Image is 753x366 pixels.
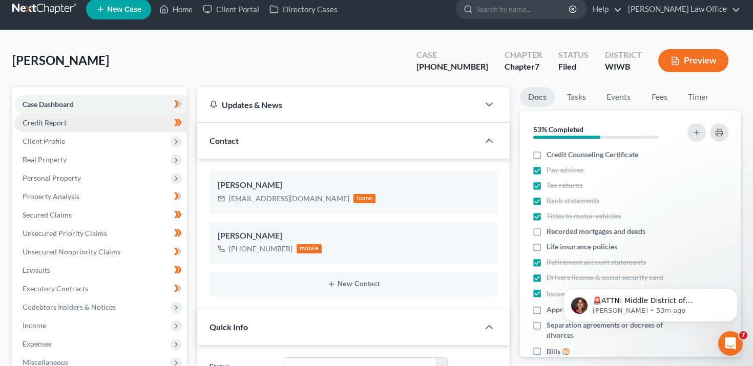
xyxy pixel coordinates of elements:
[505,61,542,73] div: Chapter
[547,257,646,267] span: Retirement account statements
[218,280,490,288] button: New Contact
[547,165,583,175] span: Pay advices
[416,61,488,73] div: [PHONE_NUMBER]
[23,192,79,201] span: Property Analysis
[416,49,488,61] div: Case
[658,49,728,72] button: Preview
[680,87,717,107] a: Timer
[297,244,322,253] div: mobile
[14,187,187,206] a: Property Analysis
[533,125,583,134] strong: 53% Completed
[547,272,663,283] span: Drivers license & social security card
[210,322,248,332] span: Quick Info
[14,206,187,224] a: Secured Claims
[547,289,608,299] span: Income Documents
[229,193,349,204] div: [EMAIL_ADDRESS][DOMAIN_NAME]
[353,194,376,203] div: home
[605,49,642,61] div: District
[229,244,292,254] div: [PHONE_NUMBER]
[547,242,617,252] span: Life insurance policies
[547,149,638,160] span: Credit Counseling Certificate
[23,210,72,219] span: Secured Claims
[520,87,555,107] a: Docs
[218,230,490,242] div: [PERSON_NAME]
[23,118,67,127] span: Credit Report
[210,99,467,110] div: Updates & News
[12,53,109,68] span: [PERSON_NAME]
[23,100,74,109] span: Case Dashboard
[598,87,639,107] a: Events
[23,229,107,238] span: Unsecured Priority Claims
[23,174,81,182] span: Personal Property
[739,331,747,339] span: 7
[547,211,621,221] span: Titles to motor vehicles
[14,114,187,132] a: Credit Report
[547,196,599,206] span: Bank statements
[23,155,67,164] span: Real Property
[14,243,187,261] a: Unsecured Nonpriority Claims
[505,49,542,61] div: Chapter
[14,224,187,243] a: Unsecured Priority Claims
[218,179,490,191] div: [PERSON_NAME]
[547,320,677,340] span: Separation agreements or decrees of divorces
[547,305,602,315] span: Appraisal reports
[23,321,46,330] span: Income
[547,347,560,357] span: Bills
[718,331,743,356] iframe: Intercom live chat
[558,49,589,61] div: Status
[23,303,116,311] span: Codebtors Insiders & Notices
[23,137,65,145] span: Client Profile
[23,247,120,256] span: Unsecured Nonpriority Claims
[559,87,594,107] a: Tasks
[14,261,187,279] a: Lawsuits
[14,95,187,114] a: Case Dashboard
[107,6,141,13] span: New Case
[23,339,52,348] span: Expenses
[605,61,642,73] div: WIWB
[14,279,187,298] a: Executory Contracts
[535,61,539,71] span: 7
[23,284,88,293] span: Executory Contracts
[643,87,676,107] a: Fees
[558,61,589,73] div: Filed
[210,136,239,145] span: Contact
[547,226,645,236] span: Recorded mortgages and deeds
[548,267,753,338] iframe: Intercom notifications message
[547,180,582,190] span: Tax returns
[23,266,50,274] span: Lawsuits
